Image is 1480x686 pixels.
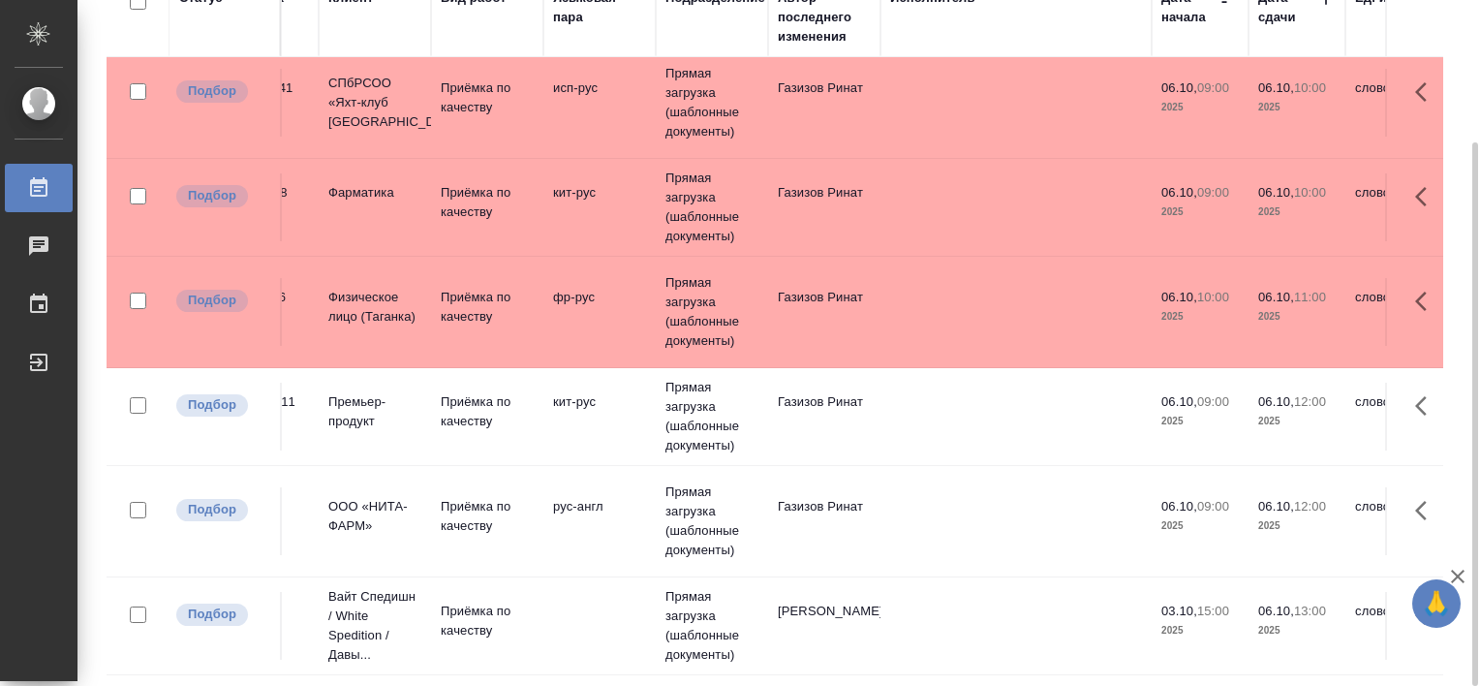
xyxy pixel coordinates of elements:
[543,487,656,555] td: рус-англ
[768,383,880,451] td: Газизов Ринат
[1258,604,1294,618] p: 06.10,
[1294,80,1326,95] p: 10:00
[1258,516,1336,536] p: 2025
[768,173,880,241] td: Газизов Ринат
[1197,499,1229,514] p: 09:00
[1161,604,1197,618] p: 03.10,
[441,183,534,222] p: Приёмка по качеству
[1161,394,1197,409] p: 06.10,
[1294,290,1326,304] p: 11:00
[768,69,880,137] td: Газизов Ринат
[768,278,880,346] td: Газизов Ринат
[188,81,236,101] p: Подбор
[1258,621,1336,640] p: 2025
[1345,487,1458,555] td: слово
[174,602,270,628] div: Можно подбирать исполнителей
[188,395,236,415] p: Подбор
[656,159,768,256] td: Прямая загрузка (шаблонные документы)
[174,497,270,523] div: Можно подбирать исполнителей
[656,54,768,151] td: Прямая загрузка (шаблонные документы)
[174,78,270,105] div: Можно подбирать исполнителей
[174,288,270,314] div: Можно подбирать исполнителей
[174,392,270,419] div: Можно подбирать исполнителей
[1197,290,1229,304] p: 10:00
[1420,583,1453,624] span: 🙏
[768,487,880,555] td: Газизов Ринат
[174,183,270,209] div: Можно подбирать исполнителей
[1345,278,1458,346] td: слово
[441,78,534,117] p: Приёмка по качеству
[1258,307,1336,327] p: 2025
[1345,69,1458,137] td: слово
[768,592,880,660] td: [PERSON_NAME]
[656,368,768,465] td: Прямая загрузка (шаблонные документы)
[1258,80,1294,95] p: 06.10,
[1161,185,1197,200] p: 06.10,
[1294,604,1326,618] p: 13:00
[656,577,768,674] td: Прямая загрузка (шаблонные документы)
[1345,592,1458,660] td: слово
[328,587,421,665] p: Вайт Спедишн / White Spedition / Давы...
[1197,604,1229,618] p: 15:00
[1403,592,1450,639] button: Здесь прячутся важные кнопки
[1161,290,1197,304] p: 06.10,
[1258,394,1294,409] p: 06.10,
[1294,499,1326,514] p: 12:00
[1197,185,1229,200] p: 09:00
[656,473,768,570] td: Прямая загрузка (шаблонные документы)
[1161,621,1239,640] p: 2025
[1345,173,1458,241] td: слово
[328,288,421,327] p: Физическое лицо (Таганка)
[1197,80,1229,95] p: 09:00
[328,74,421,132] p: СПбРСОО «Яхт-клуб [GEOGRAPHIC_DATA]»
[188,605,236,624] p: Подбор
[1412,579,1461,628] button: 🙏
[1258,98,1336,117] p: 2025
[1258,412,1336,431] p: 2025
[1161,98,1239,117] p: 2025
[1345,383,1458,451] td: слово
[328,183,421,203] p: Фарматика
[328,497,421,536] p: ООО «НИТА-ФАРМ»
[1161,412,1239,431] p: 2025
[543,173,656,241] td: кит-рус
[1294,394,1326,409] p: 12:00
[1403,173,1450,220] button: Здесь прячутся важные кнопки
[1403,69,1450,115] button: Здесь прячутся важные кнопки
[543,278,656,346] td: фр-рус
[441,497,534,536] p: Приёмка по качеству
[543,69,656,137] td: исп-рус
[1258,185,1294,200] p: 06.10,
[441,288,534,327] p: Приёмка по качеству
[441,392,534,431] p: Приёмка по качеству
[441,602,534,640] p: Приёмка по качеству
[1161,499,1197,514] p: 06.10,
[543,383,656,451] td: кит-рус
[1161,516,1239,536] p: 2025
[1161,307,1239,327] p: 2025
[328,392,421,431] p: Премьер-продукт
[1403,278,1450,325] button: Здесь прячутся важные кнопки
[1403,383,1450,429] button: Здесь прячутся важные кнопки
[188,291,236,310] p: Подбор
[188,186,236,205] p: Подбор
[1161,203,1239,222] p: 2025
[1403,487,1450,534] button: Здесь прячутся важные кнопки
[1258,290,1294,304] p: 06.10,
[1161,80,1197,95] p: 06.10,
[188,500,236,519] p: Подбор
[1258,203,1336,222] p: 2025
[1258,499,1294,514] p: 06.10,
[1197,394,1229,409] p: 09:00
[656,264,768,360] td: Прямая загрузка (шаблонные документы)
[1294,185,1326,200] p: 10:00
